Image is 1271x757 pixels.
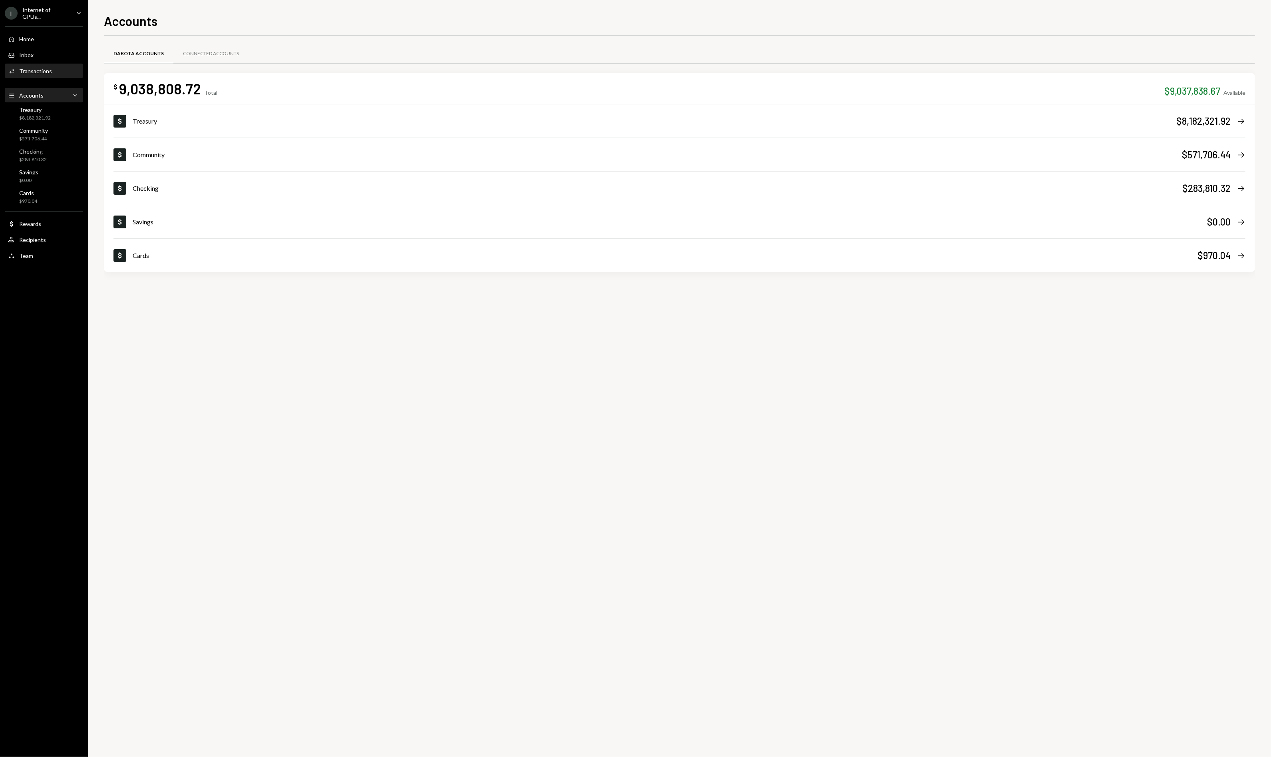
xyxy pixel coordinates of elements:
[5,248,83,263] a: Team
[133,184,1182,193] div: Checking
[133,217,1207,227] div: Savings
[1182,182,1231,195] div: $283,810.32
[5,104,83,123] a: Treasury$8,182,321.92
[113,205,1245,238] a: Savings$0.00
[133,150,1182,160] div: Community
[19,190,37,196] div: Cards
[113,83,117,91] div: $
[113,138,1245,171] a: Community$571,706.44
[1223,89,1245,96] div: Available
[5,125,83,144] a: Community$571,706.44
[5,7,18,20] div: I
[1164,84,1220,98] div: $9,037,838.67
[1182,148,1231,161] div: $571,706.44
[19,236,46,243] div: Recipients
[1207,215,1231,228] div: $0.00
[19,36,34,42] div: Home
[133,251,1197,260] div: Cards
[5,64,83,78] a: Transactions
[19,156,47,163] div: $283,810.32
[19,115,51,122] div: $8,182,321.92
[5,166,83,186] a: Savings$0.00
[113,104,1245,138] a: Treasury$8,182,321.92
[104,44,173,64] a: Dakota Accounts
[119,80,201,98] div: 9,038,808.72
[133,116,1176,126] div: Treasury
[19,220,41,227] div: Rewards
[5,216,83,231] a: Rewards
[5,232,83,247] a: Recipients
[22,6,70,20] div: Internet of GPUs...
[19,148,47,155] div: Checking
[113,50,164,57] div: Dakota Accounts
[19,52,34,58] div: Inbox
[1197,249,1231,262] div: $970.04
[204,89,217,96] div: Total
[19,106,51,113] div: Treasury
[5,48,83,62] a: Inbox
[5,32,83,46] a: Home
[104,13,157,29] h1: Accounts
[19,136,48,142] div: $571,706.44
[19,198,37,205] div: $970.04
[5,187,83,206] a: Cards$970.04
[19,127,48,134] div: Community
[1176,114,1231,128] div: $8,182,321.92
[113,172,1245,205] a: Checking$283,810.32
[183,50,239,57] div: Connected Accounts
[5,146,83,165] a: Checking$283,810.32
[113,239,1245,272] a: Cards$970.04
[19,169,38,176] div: Savings
[19,252,33,259] div: Team
[173,44,249,64] a: Connected Accounts
[19,177,38,184] div: $0.00
[19,68,52,74] div: Transactions
[19,92,44,99] div: Accounts
[5,88,83,102] a: Accounts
